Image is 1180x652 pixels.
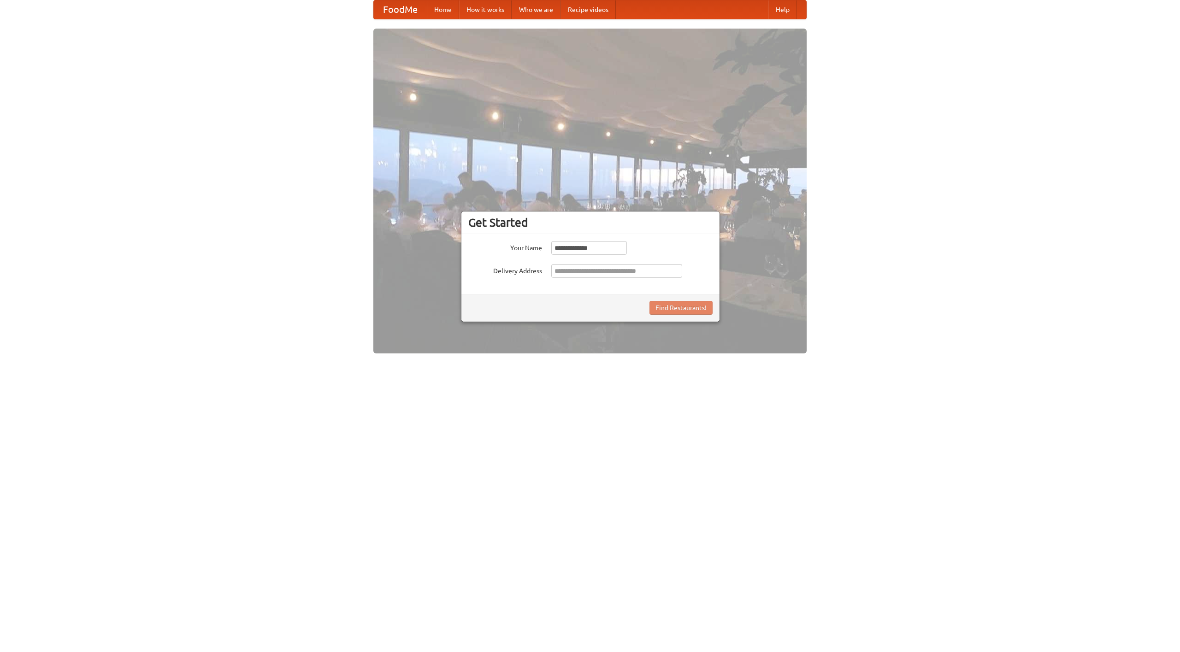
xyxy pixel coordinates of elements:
a: Who we are [512,0,560,19]
a: Help [768,0,797,19]
a: How it works [459,0,512,19]
button: Find Restaurants! [649,301,713,315]
a: Home [427,0,459,19]
label: Your Name [468,241,542,253]
h3: Get Started [468,216,713,229]
a: Recipe videos [560,0,616,19]
a: FoodMe [374,0,427,19]
label: Delivery Address [468,264,542,276]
